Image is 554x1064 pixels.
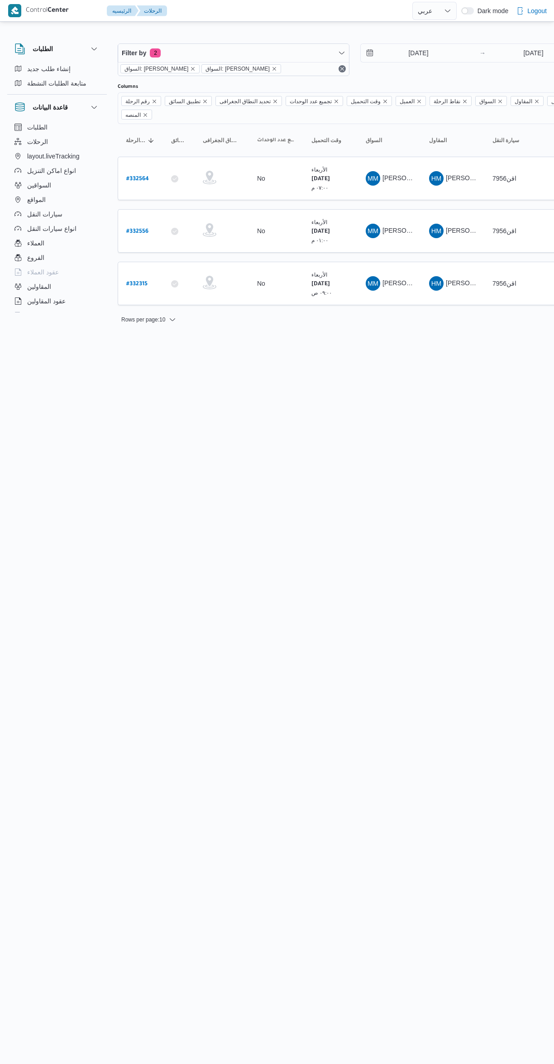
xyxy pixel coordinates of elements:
[148,137,155,144] svg: Sorted in descending order
[121,96,161,106] span: رقم الرحلة
[169,96,200,106] span: تطبيق السائق
[202,99,208,104] button: Remove تطبيق السائق from selection in this group
[362,133,416,148] button: السواق
[121,110,152,120] span: المنصه
[27,209,62,220] span: سيارات النقل
[8,4,21,17] img: X8yXhbKr1z7QwAAAABJRU5ErkJggg==
[27,296,66,307] span: عقود المقاولين
[122,133,158,148] button: رقم الرحلةSorted in descending order
[120,64,200,73] span: السواق: محمد مروان دياب
[431,224,441,238] span: HM
[125,96,150,106] span: رقم الرحلة
[430,96,471,106] span: نقاط الرحلة
[118,44,349,62] button: Filter by2 active filters
[311,176,330,182] b: [DATE]
[118,314,180,325] button: Rows per page:10
[11,134,103,149] button: الرحلات
[272,66,277,72] button: remove selected entity
[497,99,503,104] button: Remove السواق from selection in this group
[479,50,486,56] div: →
[382,174,435,182] span: [PERSON_NAME]
[400,96,415,106] span: العميل
[11,120,103,134] button: الطلبات
[462,99,468,104] button: Remove نقاط الرحلة from selection in this group
[366,276,380,291] div: Muhammad Marawan Diab
[311,237,329,243] small: ٠١:٠٠ م
[311,185,329,191] small: ٠٧:٠٠ م
[286,96,343,106] span: تجميع عدد الوحدات
[27,281,51,292] span: المقاولين
[33,102,68,113] h3: قاعدة البيانات
[27,180,51,191] span: السواقين
[446,227,552,234] span: [PERSON_NAME] [PERSON_NAME]
[201,64,281,73] span: السواق: محمد مروان دياب
[431,276,441,291] span: HM
[203,137,241,144] span: تحديد النطاق الجغرافى
[515,96,532,106] span: المقاول
[272,99,278,104] button: Remove تحديد النطاق الجغرافى from selection in this group
[311,272,327,278] small: الأربعاء
[171,137,186,144] span: تطبيق السائق
[311,219,327,225] small: الأربعاء
[33,43,53,54] h3: الطلبات
[351,96,381,106] span: وقت التحميل
[513,2,550,20] button: Logout
[475,96,507,106] span: السواق
[492,280,516,287] span: اقن7956
[48,7,69,14] b: Center
[27,223,76,234] span: انواع سيارات النقل
[308,133,353,148] button: وقت التحميل
[382,279,435,287] span: [PERSON_NAME]
[190,66,196,72] button: remove selected entity
[126,176,149,182] b: # 332564
[143,112,148,118] button: Remove المنصه from selection in this group
[11,265,103,279] button: عقود العملاء
[121,314,165,325] span: Rows per page : 10
[311,290,332,296] small: ٠٩:٠٠ ص
[118,83,138,91] label: Columns
[11,62,103,76] button: إنشاء طلب جديد
[27,136,48,147] span: الرحلات
[479,96,496,106] span: السواق
[126,278,148,290] a: #332315
[27,165,76,176] span: انواع اماكن التنزيل
[534,99,540,104] button: Remove المقاول from selection in this group
[126,173,149,185] a: #332564
[474,7,508,14] span: Dark mode
[257,279,265,288] div: No
[311,167,327,173] small: الأربعاء
[511,96,544,106] span: المقاول
[429,224,444,238] div: Hana Mjada Rais Ahmad
[431,171,441,186] span: HM
[11,163,103,178] button: انواع اماكن التنزيل
[165,96,211,106] span: تطبيق السائق
[220,96,271,106] span: تحديد النطاق الجغرافى
[7,120,107,316] div: قاعدة البيانات
[11,76,103,91] button: متابعة الطلبات النشطة
[27,78,86,89] span: متابعة الطلبات النشطة
[11,149,103,163] button: layout.liveTracking
[137,5,167,16] button: الرحلات
[368,171,378,186] span: MM
[257,227,265,235] div: No
[124,65,188,73] span: السواق: [PERSON_NAME]
[366,171,380,186] div: Muhammad Marawan Diab
[11,207,103,221] button: سيارات النقل
[27,63,71,74] span: إنشاء طلب جديد
[150,48,161,58] span: 2 active filters
[27,122,48,133] span: الطلبات
[11,178,103,192] button: السواقين
[311,281,330,288] b: [DATE]
[311,137,341,144] span: وقت التحميل
[396,96,426,106] span: العميل
[429,276,444,291] div: Hana Mjada Rais Ahmad
[7,62,107,94] div: الطلبات
[368,224,378,238] span: MM
[27,267,59,278] span: عقود العملاء
[434,96,460,106] span: نقاط الرحلة
[126,137,146,144] span: رقم الرحلة; Sorted in descending order
[382,227,435,234] span: [PERSON_NAME]
[446,174,552,182] span: [PERSON_NAME] [PERSON_NAME]
[429,171,444,186] div: Hana Mjada Rais Ahmad
[366,137,382,144] span: السواق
